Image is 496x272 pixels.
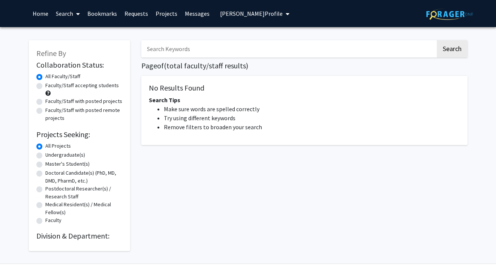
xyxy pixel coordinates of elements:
[45,82,119,89] label: Faculty/Staff accepting students
[36,48,66,58] span: Refine By
[45,201,123,216] label: Medical Resident(s) / Medical Fellow(s)
[181,0,213,27] a: Messages
[149,83,460,92] h5: No Results Found
[164,113,460,122] li: Try using different keywords
[45,160,90,168] label: Master's Student(s)
[45,73,80,80] label: All Faculty/Staff
[149,96,180,104] span: Search Tips
[45,185,123,201] label: Postdoctoral Researcher(s) / Research Staff
[29,0,52,27] a: Home
[152,0,181,27] a: Projects
[45,106,123,122] label: Faculty/Staff with posted remote projects
[45,169,123,185] label: Doctoral Candidate(s) (PhD, MD, DMD, PharmD, etc.)
[52,0,84,27] a: Search
[45,97,122,105] label: Faculty/Staff with posted projects
[36,60,123,70] h2: Collaboration Status:
[164,104,460,113] li: Make sure words are spelled correctly
[84,0,121,27] a: Bookmarks
[121,0,152,27] a: Requests
[36,231,123,240] h2: Division & Department:
[141,153,468,170] nav: Page navigation
[45,142,71,150] label: All Projects
[141,40,436,57] input: Search Keywords
[437,40,468,57] button: Search
[220,10,283,17] span: [PERSON_NAME] Profile
[45,151,85,159] label: Undergraduate(s)
[45,216,61,224] label: Faculty
[36,130,123,139] h2: Projects Seeking:
[141,61,468,70] h1: Page of ( total faculty/staff results)
[426,8,473,20] img: ForagerOne Logo
[164,122,460,131] li: Remove filters to broaden your search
